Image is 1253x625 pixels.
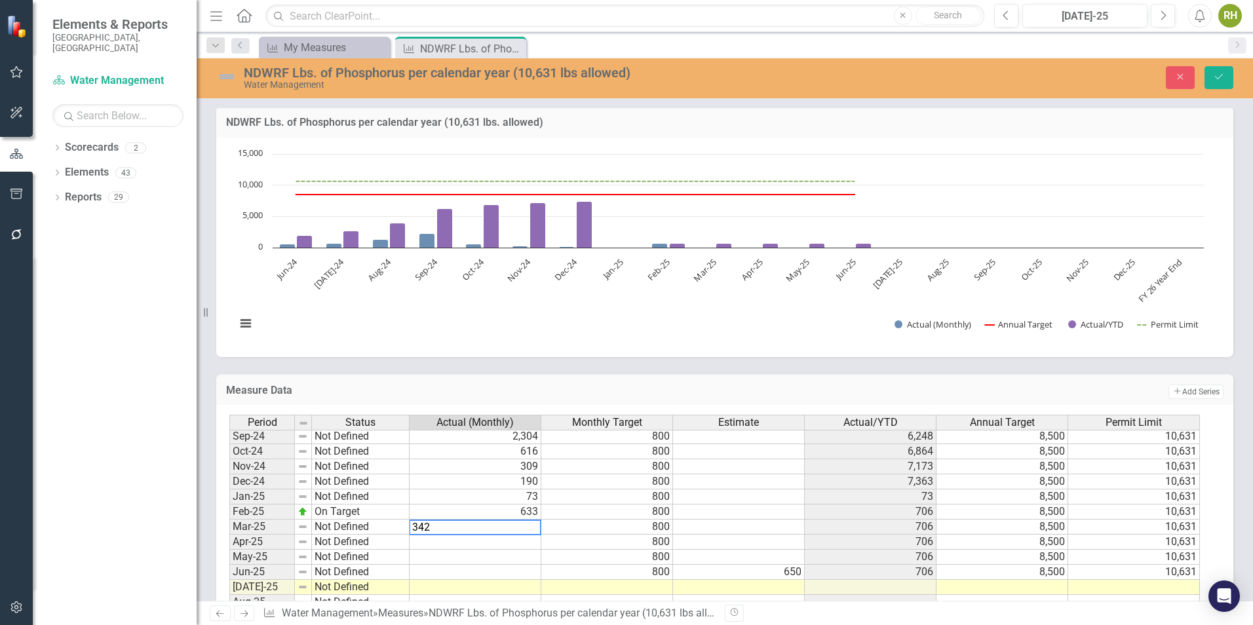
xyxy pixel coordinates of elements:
button: Show Permit Limit [1137,318,1199,330]
td: 6,248 [805,429,936,444]
span: Actual/YTD [843,417,898,428]
button: Show Actual (Monthly) [895,318,971,330]
td: Not Defined [312,459,410,474]
path: Jul-24, 2,637. Actual/YTD. [343,231,359,248]
img: 8DAGhfEEPCf229AAAAAElFTkSuQmCC [298,567,308,577]
td: 633 [410,504,541,520]
img: 8DAGhfEEPCf229AAAAAElFTkSuQmCC [298,521,308,532]
div: NDWRF Lbs. of Phosphorus per calendar year (10,631 lbs allowed) [244,66,786,80]
td: 800 [541,520,673,535]
td: 10,631 [1068,444,1200,459]
td: Aug-25 [229,595,295,610]
text: 15,000 [238,147,263,159]
a: Elements [65,165,109,180]
text: Mar-25 [691,256,718,284]
button: Show Actual/YTD [1068,318,1123,330]
td: Not Defined [312,535,410,550]
text: Sep-24 [412,256,440,283]
path: Oct-24, 616. Actual (Monthly). [466,244,482,248]
img: Not Defined [216,66,237,87]
button: Show Annual Target [985,318,1053,330]
span: Monthly Target [572,417,642,428]
td: 706 [805,520,936,535]
img: 8DAGhfEEPCf229AAAAAElFTkSuQmCC [298,582,308,592]
td: 800 [541,444,673,459]
td: 73 [805,489,936,504]
td: Not Defined [312,520,410,535]
td: 10,631 [1068,550,1200,565]
text: Aug-25 [924,256,952,284]
text: Sep-25 [971,256,998,283]
text: Feb-25 [646,256,672,283]
td: Jan-25 [229,489,295,504]
path: Apr-25, 706. Actual/YTD. [763,243,779,248]
img: 8DAGhfEEPCf229AAAAAElFTkSuQmCC [298,597,308,607]
td: 706 [805,504,936,520]
text: Apr-25 [739,256,765,282]
text: Nov-24 [505,256,533,284]
text: Permit Limit [1151,318,1199,330]
div: 2 [125,142,146,153]
td: Feb-25 [229,504,295,520]
td: 10,631 [1068,489,1200,504]
a: Measures [378,607,423,619]
td: Not Defined [312,565,410,580]
td: 8,500 [936,444,1068,459]
td: Mar-25 [229,520,295,535]
td: 8,500 [936,535,1068,550]
text: Nov-25 [1064,256,1091,284]
td: 8,500 [936,550,1068,565]
button: Add Series [1168,385,1224,399]
path: Jun-24, 532. Actual (Monthly). [280,244,296,248]
path: Oct-24, 6,864. Actual/YTD. [484,204,499,248]
span: Actual (Monthly) [436,417,514,428]
button: [DATE]-25 [1022,4,1147,28]
path: Jan-25, 73. Actual (Monthly). [606,247,620,248]
td: 8,500 [936,474,1068,489]
span: Search [934,10,962,20]
td: 10,631 [1068,429,1200,444]
td: Not Defined [312,595,410,610]
td: 10,631 [1068,504,1200,520]
path: Sep-24, 6,248. Actual/YTD. [437,208,453,248]
text: May-25 [784,256,812,284]
span: Period [248,417,277,428]
td: 800 [541,535,673,550]
div: Chart. Highcharts interactive chart. [229,147,1220,344]
td: 10,631 [1068,459,1200,474]
td: 650 [673,565,805,580]
a: Scorecards [65,140,119,155]
td: 7,363 [805,474,936,489]
path: Jun-25, 706. Actual/YTD. [856,243,872,248]
td: 8,500 [936,520,1068,535]
td: Jun-25 [229,565,295,580]
path: Dec-24, 7,363. Actual/YTD. [577,201,592,248]
td: Nov-24 [229,459,295,474]
img: zOikAAAAAElFTkSuQmCC [298,506,308,517]
text: Dec-24 [552,256,579,283]
input: Search Below... [52,104,183,127]
td: 7,173 [805,459,936,474]
button: RH [1218,4,1242,28]
td: May-25 [229,550,295,565]
td: On Target [312,504,410,520]
div: NDWRF Lbs. of Phosphorus per calendar year (10,631 lbs allowed) [420,41,523,57]
text: Jan-25 [600,256,626,282]
td: 190 [410,474,541,489]
td: 800 [541,474,673,489]
img: 8DAGhfEEPCf229AAAAAElFTkSuQmCC [298,446,308,457]
g: Annual Target, series 2 of 4. Line with 20 data points. [294,192,858,197]
td: 616 [410,444,541,459]
td: 800 [541,550,673,565]
a: Water Management [282,607,373,619]
g: Permit Limit, series 4 of 4. Line with 20 data points. [294,179,858,184]
td: Sep-24 [229,429,295,444]
img: 8DAGhfEEPCf229AAAAAElFTkSuQmCC [298,552,308,562]
td: [DATE]-25 [229,580,295,595]
div: NDWRF Lbs. of Phosphorus per calendar year (10,631 lbs allowed) [429,607,736,619]
a: Reports [65,190,102,205]
text: FY 26 Year End [1136,256,1185,305]
path: Dec-24, 190. Actual (Monthly). [559,246,575,248]
td: 2,304 [410,429,541,444]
